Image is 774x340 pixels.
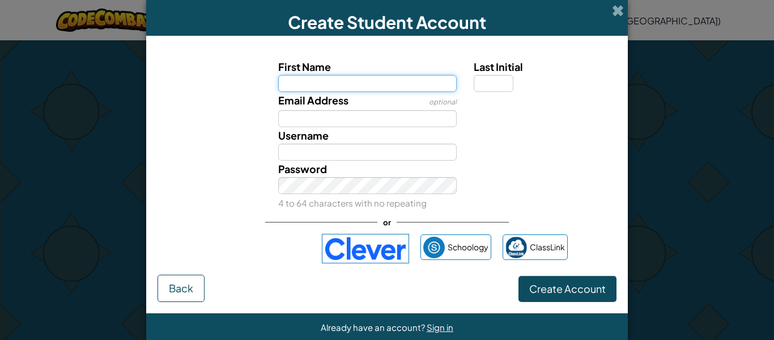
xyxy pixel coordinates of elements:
[474,60,523,73] span: Last Initial
[169,282,193,295] span: Back
[448,239,488,255] span: Schoology
[427,322,453,333] a: Sign in
[288,11,486,33] span: Create Student Account
[529,282,606,295] span: Create Account
[278,162,327,175] span: Password
[278,60,331,73] span: First Name
[278,129,329,142] span: Username
[158,275,205,302] button: Back
[278,198,427,208] small: 4 to 64 characters with no repeating
[201,236,316,261] iframe: Sign in with Google Button
[518,276,616,302] button: Create Account
[505,237,527,258] img: classlink-logo-small.png
[278,94,348,107] span: Email Address
[377,214,397,230] span: or
[423,237,445,258] img: schoology.png
[429,98,457,106] span: optional
[321,322,427,333] span: Already have an account?
[322,234,409,263] img: clever-logo-blue.png
[530,239,565,255] span: ClassLink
